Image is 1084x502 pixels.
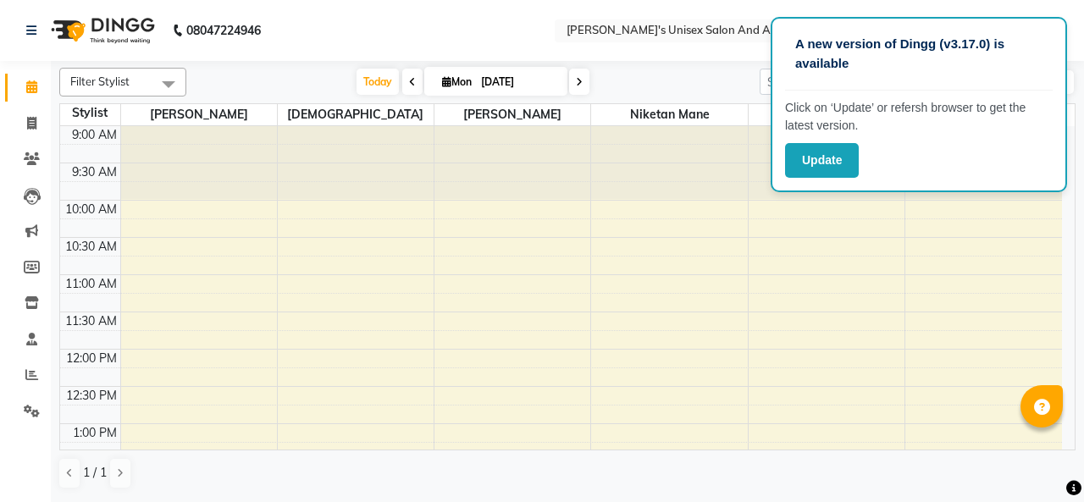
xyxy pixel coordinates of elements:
div: 10:00 AM [62,201,120,218]
span: Filter Stylist [70,74,130,88]
div: 9:00 AM [69,126,120,144]
span: Niketan Mane [591,104,747,125]
span: Today [357,69,399,95]
span: [PERSON_NAME] [121,104,277,125]
div: 11:30 AM [62,312,120,330]
b: 08047224946 [186,7,261,54]
div: 1:00 PM [69,424,120,442]
span: 1 / 1 [83,464,107,482]
div: 12:00 PM [63,350,120,367]
p: A new version of Dingg (v3.17.0) is available [795,35,1043,73]
div: 12:30 PM [63,387,120,405]
div: 9:30 AM [69,163,120,181]
div: Stylist [60,104,120,122]
span: [PERSON_NAME] [434,104,590,125]
span: Mon [438,75,476,88]
div: 10:30 AM [62,238,120,256]
div: 11:00 AM [62,275,120,293]
p: Click on ‘Update’ or refersh browser to get the latest version. [785,99,1053,135]
span: Riya [749,104,904,125]
img: logo [43,7,159,54]
button: Update [785,143,859,178]
input: 2025-09-01 [476,69,561,95]
iframe: chat widget [1013,434,1067,485]
input: Search Appointment [760,69,908,95]
span: [DEMOGRAPHIC_DATA] [278,104,434,125]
